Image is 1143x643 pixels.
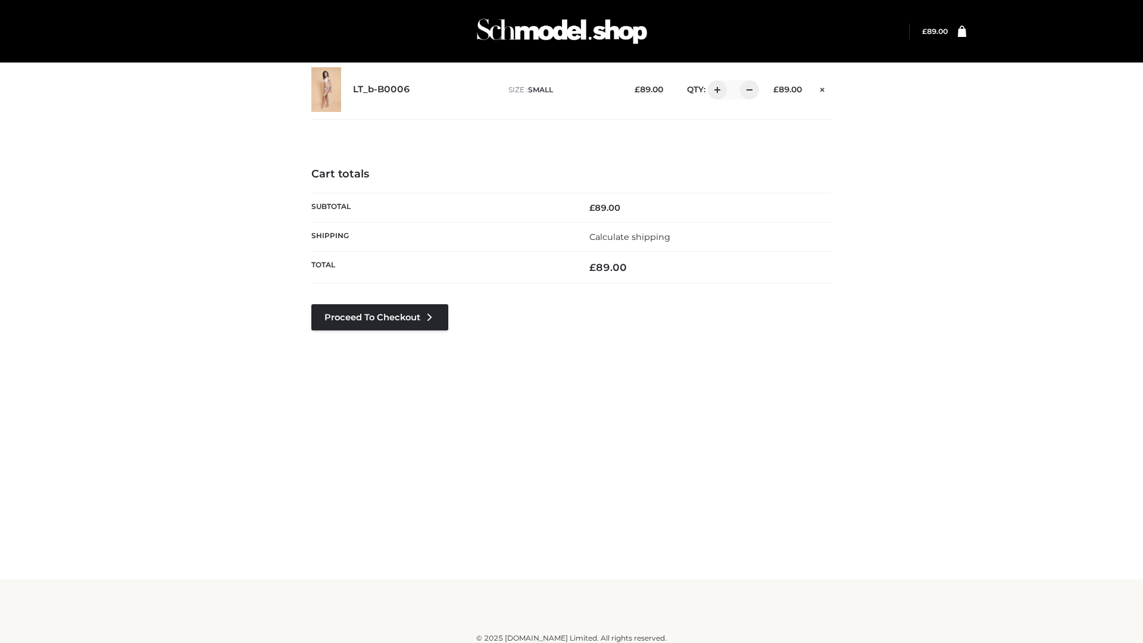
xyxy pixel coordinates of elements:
a: Remove this item [814,80,832,96]
a: Calculate shipping [589,232,670,242]
th: Subtotal [311,193,571,222]
bdi: 89.00 [773,85,802,94]
h4: Cart totals [311,168,832,181]
span: £ [589,261,596,273]
span: £ [635,85,640,94]
img: Schmodel Admin 964 [473,8,651,55]
bdi: 89.00 [922,27,948,36]
div: QTY: [675,80,755,99]
bdi: 89.00 [635,85,663,94]
a: Proceed to Checkout [311,304,448,330]
p: size : [508,85,616,95]
bdi: 89.00 [589,261,627,273]
span: £ [589,202,595,213]
img: LT_b-B0006 - SMALL [311,67,341,112]
a: £89.00 [922,27,948,36]
bdi: 89.00 [589,202,620,213]
span: £ [922,27,927,36]
a: LT_b-B0006 [353,84,410,95]
span: SMALL [528,85,553,94]
span: £ [773,85,779,94]
th: Total [311,252,571,283]
th: Shipping [311,222,571,251]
